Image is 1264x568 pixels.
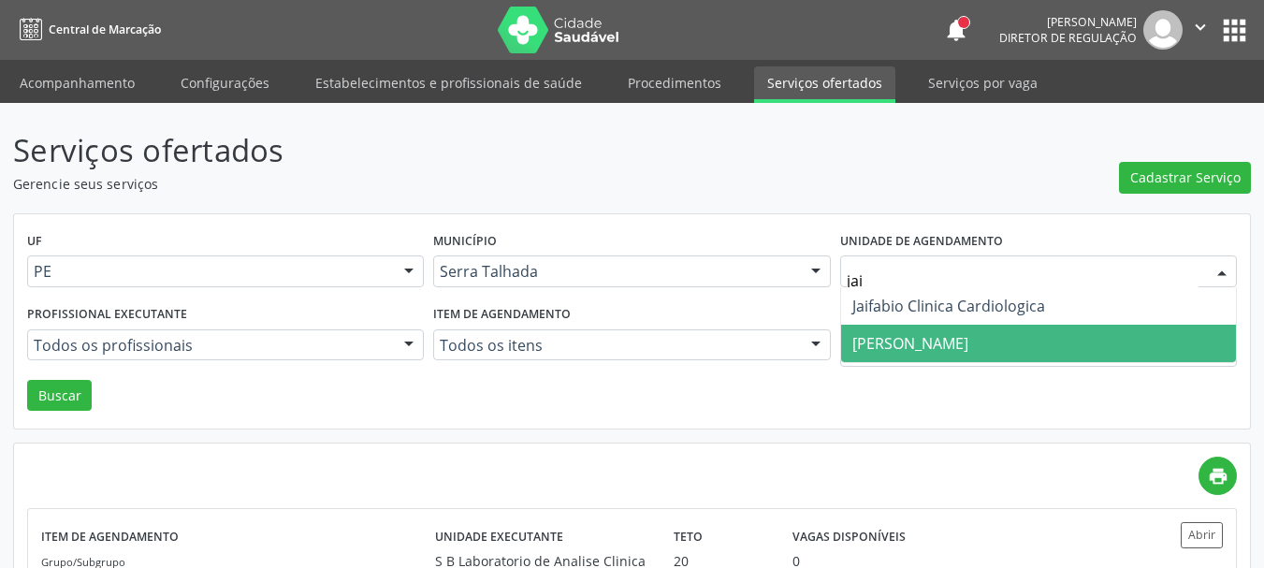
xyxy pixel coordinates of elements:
[999,30,1137,46] span: Diretor de regulação
[754,66,895,103] a: Serviços ofertados
[847,262,1199,299] input: Selecione um estabelecimento
[27,300,187,329] label: Profissional executante
[1208,466,1228,487] i: print
[1190,17,1211,37] i: 
[13,127,879,174] p: Serviços ofertados
[915,66,1051,99] a: Serviços por vaga
[840,227,1003,256] label: Unidade de agendamento
[1218,14,1251,47] button: apps
[302,66,595,99] a: Estabelecimentos e profissionais de saúde
[943,17,969,43] button: notifications
[41,522,179,551] label: Item de agendamento
[34,336,385,355] span: Todos os profissionais
[1119,162,1251,194] button: Cadastrar Serviço
[852,296,1045,316] span: Jaifabio Clinica Cardiologica
[852,333,968,354] span: [PERSON_NAME]
[435,522,563,551] label: Unidade executante
[433,300,571,329] label: Item de agendamento
[1181,522,1223,547] button: Abrir
[792,522,906,551] label: Vagas disponíveis
[1143,10,1183,50] img: img
[167,66,283,99] a: Configurações
[27,227,42,256] label: UF
[674,522,703,551] label: Teto
[13,174,879,194] p: Gerencie seus serviços
[433,227,497,256] label: Município
[27,380,92,412] button: Buscar
[49,22,161,37] span: Central de Marcação
[7,66,148,99] a: Acompanhamento
[13,14,161,45] a: Central de Marcação
[1183,10,1218,50] button: 
[1199,457,1237,495] a: print
[1130,167,1241,187] span: Cadastrar Serviço
[999,14,1137,30] div: [PERSON_NAME]
[615,66,734,99] a: Procedimentos
[440,262,792,281] span: Serra Talhada
[34,262,385,281] span: PE
[440,336,792,355] span: Todos os itens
